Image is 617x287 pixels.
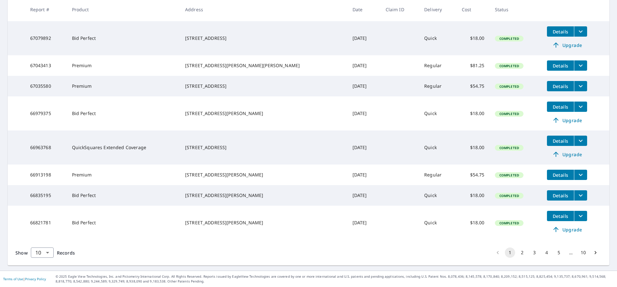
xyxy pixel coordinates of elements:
[492,247,602,258] nav: pagination navigation
[347,76,380,96] td: [DATE]
[419,206,457,240] td: Quick
[25,185,67,206] td: 66835195
[419,165,457,185] td: Regular
[347,96,380,130] td: [DATE]
[496,193,523,198] span: Completed
[185,110,342,117] div: [STREET_ADDRESS][PERSON_NAME]
[67,76,180,96] td: Premium
[347,130,380,165] td: [DATE]
[547,149,587,159] a: Upgrade
[457,206,490,240] td: $18.00
[551,41,583,49] span: Upgrade
[3,277,46,281] p: |
[496,221,523,225] span: Completed
[25,206,67,240] td: 66821781
[419,130,457,165] td: Quick
[3,277,23,281] a: Terms of Use
[457,21,490,55] td: $18.00
[496,36,523,41] span: Completed
[67,185,180,206] td: Bid Perfect
[15,250,28,256] span: Show
[547,102,574,112] button: detailsBtn-66979375
[547,224,587,235] a: Upgrade
[551,29,570,35] span: Details
[25,96,67,130] td: 66979375
[551,193,570,199] span: Details
[347,55,380,76] td: [DATE]
[457,165,490,185] td: $54.75
[67,21,180,55] td: Bid Perfect
[185,83,342,89] div: [STREET_ADDRESS]
[347,21,380,55] td: [DATE]
[419,185,457,206] td: Quick
[551,116,583,124] span: Upgrade
[347,185,380,206] td: [DATE]
[496,112,523,116] span: Completed
[419,76,457,96] td: Regular
[419,55,457,76] td: Regular
[347,165,380,185] td: [DATE]
[185,62,342,69] div: [STREET_ADDRESS][PERSON_NAME][PERSON_NAME]
[547,115,587,125] a: Upgrade
[25,277,46,281] a: Privacy Policy
[574,81,587,91] button: filesDropdownBtn-67035580
[457,55,490,76] td: $81.25
[347,206,380,240] td: [DATE]
[547,136,574,146] button: detailsBtn-66963768
[505,247,515,258] button: page 1
[574,170,587,180] button: filesDropdownBtn-66913198
[185,220,342,226] div: [STREET_ADDRESS][PERSON_NAME]
[574,211,587,221] button: filesDropdownBtn-66821781
[517,247,527,258] button: Go to page 2
[574,136,587,146] button: filesDropdownBtn-66963768
[25,165,67,185] td: 66913198
[547,190,574,201] button: detailsBtn-66835195
[578,247,588,258] button: Go to page 10
[25,21,67,55] td: 67079892
[496,84,523,89] span: Completed
[574,190,587,201] button: filesDropdownBtn-66835195
[551,150,583,158] span: Upgrade
[496,64,523,68] span: Completed
[185,192,342,199] div: [STREET_ADDRESS][PERSON_NAME]
[25,55,67,76] td: 67043413
[56,274,614,284] p: © 2025 Eagle View Technologies, Inc. and Pictometry International Corp. All Rights Reserved. Repo...
[31,244,54,262] div: 10
[574,102,587,112] button: filesDropdownBtn-66979375
[419,21,457,55] td: Quick
[67,96,180,130] td: Bid Perfect
[185,172,342,178] div: [STREET_ADDRESS][PERSON_NAME]
[457,130,490,165] td: $18.00
[67,206,180,240] td: Bid Perfect
[551,172,570,178] span: Details
[529,247,540,258] button: Go to page 3
[25,130,67,165] td: 66963768
[574,60,587,71] button: filesDropdownBtn-67043413
[31,247,54,258] div: Show 10 records
[185,35,342,41] div: [STREET_ADDRESS]
[541,247,552,258] button: Go to page 4
[547,170,574,180] button: detailsBtn-66913198
[551,83,570,89] span: Details
[547,40,587,50] a: Upgrade
[551,213,570,219] span: Details
[566,249,576,256] div: …
[419,96,457,130] td: Quick
[547,60,574,71] button: detailsBtn-67043413
[590,247,601,258] button: Go to next page
[547,211,574,221] button: detailsBtn-66821781
[547,26,574,37] button: detailsBtn-67079892
[551,226,583,233] span: Upgrade
[551,138,570,144] span: Details
[574,26,587,37] button: filesDropdownBtn-67079892
[57,250,75,256] span: Records
[457,96,490,130] td: $18.00
[457,185,490,206] td: $18.00
[496,173,523,177] span: Completed
[25,76,67,96] td: 67035580
[547,81,574,91] button: detailsBtn-67035580
[67,55,180,76] td: Premium
[496,146,523,150] span: Completed
[554,247,564,258] button: Go to page 5
[551,104,570,110] span: Details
